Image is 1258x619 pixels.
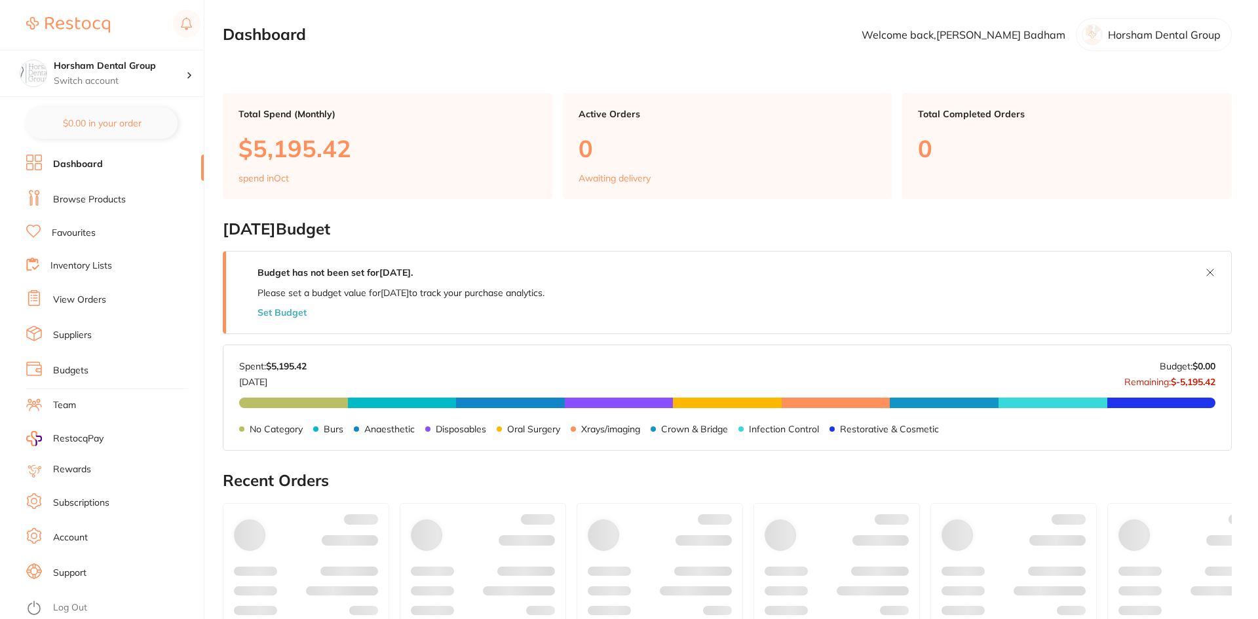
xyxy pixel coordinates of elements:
[364,424,415,434] p: Anaesthetic
[53,399,76,412] a: Team
[918,109,1216,119] p: Total Completed Orders
[223,220,1232,238] h2: [DATE] Budget
[53,329,92,342] a: Suppliers
[26,17,110,33] img: Restocq Logo
[239,371,307,387] p: [DATE]
[1160,361,1215,371] p: Budget:
[579,109,877,119] p: Active Orders
[53,601,87,614] a: Log Out
[53,497,109,510] a: Subscriptions
[257,307,307,318] button: Set Budget
[52,227,96,240] a: Favourites
[26,107,178,139] button: $0.00 in your order
[661,424,728,434] p: Crown & Bridge
[26,431,42,446] img: RestocqPay
[238,173,289,183] p: spend in Oct
[581,424,640,434] p: Xrays/imaging
[257,288,544,298] p: Please set a budget value for [DATE] to track your purchase analytics.
[223,93,552,199] a: Total Spend (Monthly)$5,195.42spend inOct
[1124,371,1215,387] p: Remaining:
[26,598,200,619] button: Log Out
[20,60,47,86] img: Horsham Dental Group
[579,135,877,162] p: 0
[436,424,486,434] p: Disposables
[26,10,110,40] a: Restocq Logo
[1108,29,1221,41] p: Horsham Dental Group
[862,29,1065,41] p: Welcome back, [PERSON_NAME] Badham
[53,364,88,377] a: Budgets
[53,463,91,476] a: Rewards
[53,158,103,171] a: Dashboard
[749,424,819,434] p: Infection Control
[54,75,186,88] p: Switch account
[266,360,307,372] strong: $5,195.42
[250,424,303,434] p: No Category
[26,431,104,446] a: RestocqPay
[918,135,1216,162] p: 0
[1192,360,1215,372] strong: $0.00
[223,472,1232,490] h2: Recent Orders
[563,93,892,199] a: Active Orders0Awaiting delivery
[50,259,112,272] a: Inventory Lists
[54,60,186,73] h4: Horsham Dental Group
[53,432,104,445] span: RestocqPay
[53,567,86,580] a: Support
[238,109,537,119] p: Total Spend (Monthly)
[53,293,106,307] a: View Orders
[324,424,343,434] p: Burs
[1171,376,1215,388] strong: $-5,195.42
[238,135,537,162] p: $5,195.42
[53,193,126,206] a: Browse Products
[53,531,88,544] a: Account
[579,173,651,183] p: Awaiting delivery
[902,93,1232,199] a: Total Completed Orders0
[223,26,306,44] h2: Dashboard
[840,424,939,434] p: Restorative & Cosmetic
[257,267,413,278] strong: Budget has not been set for [DATE] .
[239,361,307,371] p: Spent:
[507,424,560,434] p: Oral Surgery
